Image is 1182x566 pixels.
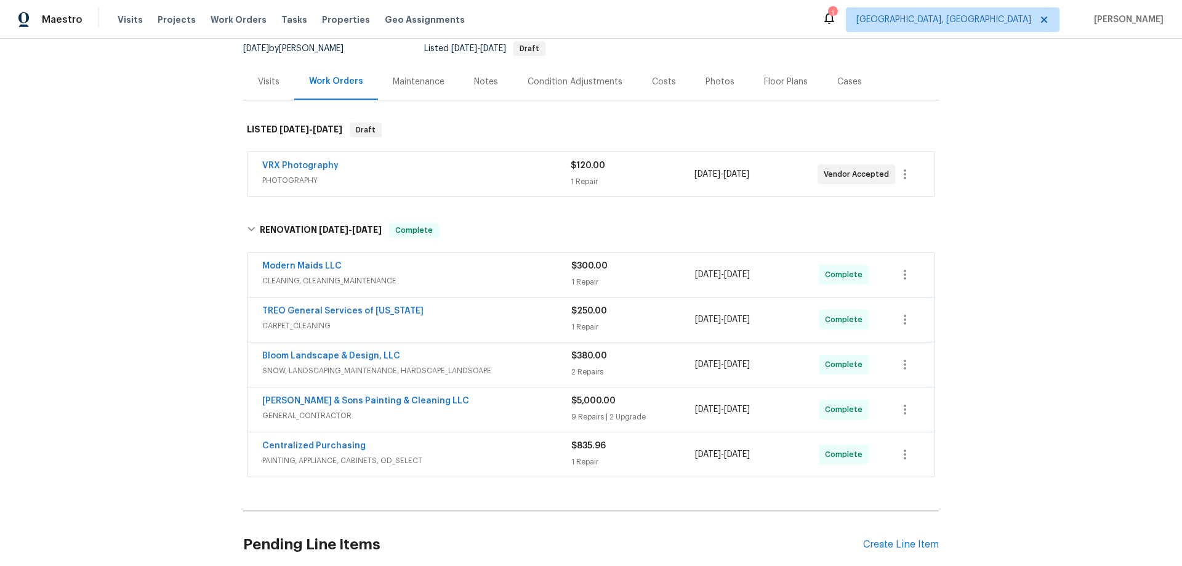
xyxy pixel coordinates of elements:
span: Geo Assignments [385,14,465,26]
span: SNOW, LANDSCAPING_MAINTENANCE, HARDSCAPE_LANDSCAPE [262,365,571,377]
span: [DATE] [724,360,750,369]
div: Maintenance [393,76,444,88]
span: $300.00 [571,262,608,270]
a: [PERSON_NAME] & Sons Painting & Cleaning LLC [262,397,469,405]
span: Maestro [42,14,82,26]
a: Bloom Landscape & Design, LLC [262,352,400,360]
div: LISTED [DATE]-[DATE]Draft [243,110,939,150]
span: Complete [825,403,867,416]
div: 1 Repair [571,456,695,468]
span: Complete [825,358,867,371]
span: - [695,448,750,461]
div: 1 [828,7,837,20]
div: Cases [837,76,862,88]
span: $120.00 [571,161,605,170]
h6: LISTED [247,123,342,137]
span: PAINTING, APPLIANCE, CABINETS, OD_SELECT [262,455,571,467]
span: Projects [158,14,196,26]
span: PHOTOGRAPHY [262,174,571,187]
span: Properties [322,14,370,26]
span: [DATE] [695,450,721,459]
div: Visits [258,76,279,88]
h6: RENOVATION [260,223,382,238]
div: by [PERSON_NAME] [243,41,358,56]
span: [DATE] [313,125,342,134]
span: - [695,358,750,371]
span: [DATE] [319,225,348,234]
div: 9 Repairs | 2 Upgrade [571,411,695,423]
span: $380.00 [571,352,607,360]
span: [DATE] [724,405,750,414]
span: [DATE] [695,270,721,279]
span: - [695,313,750,326]
div: Create Line Item [863,539,939,551]
span: [DATE] [695,405,721,414]
div: Condition Adjustments [528,76,622,88]
span: [DATE] [724,315,750,324]
div: Photos [706,76,734,88]
a: VRX Photography [262,161,339,170]
span: Tasks [281,15,307,24]
span: $5,000.00 [571,397,616,405]
span: [DATE] [694,170,720,179]
span: $835.96 [571,442,606,450]
span: Draft [515,45,544,52]
span: Visits [118,14,143,26]
span: GENERAL_CONTRACTOR [262,410,571,422]
span: Complete [825,448,867,461]
div: Floor Plans [764,76,808,88]
a: Centralized Purchasing [262,442,366,450]
span: [DATE] [695,360,721,369]
div: 2 Repairs [571,366,695,378]
span: [DATE] [724,450,750,459]
span: - [695,403,750,416]
a: TREO General Services of [US_STATE] [262,307,424,315]
span: [DATE] [279,125,309,134]
span: - [279,125,342,134]
span: [DATE] [451,44,477,53]
div: 1 Repair [571,276,695,288]
span: [PERSON_NAME] [1089,14,1164,26]
div: RENOVATION [DATE]-[DATE]Complete [243,211,939,250]
span: - [319,225,382,234]
span: Vendor Accepted [824,168,894,180]
span: [DATE] [480,44,506,53]
div: Work Orders [309,75,363,87]
span: Listed [424,44,545,53]
span: CLEANING, CLEANING_MAINTENANCE [262,275,571,287]
span: [DATE] [352,225,382,234]
div: 1 Repair [571,321,695,333]
span: - [451,44,506,53]
span: Draft [351,124,380,136]
span: $250.00 [571,307,607,315]
a: Modern Maids LLC [262,262,342,270]
span: Complete [390,224,438,237]
span: Work Orders [211,14,267,26]
span: - [695,269,750,281]
span: - [694,168,749,180]
span: [DATE] [243,44,269,53]
span: [DATE] [723,170,749,179]
span: [GEOGRAPHIC_DATA], [GEOGRAPHIC_DATA] [856,14,1031,26]
span: [DATE] [724,270,750,279]
span: Complete [825,269,867,281]
span: CARPET_CLEANING [262,320,571,332]
div: Notes [474,76,498,88]
div: Costs [652,76,676,88]
span: [DATE] [695,315,721,324]
div: 1 Repair [571,176,694,188]
span: Complete [825,313,867,326]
